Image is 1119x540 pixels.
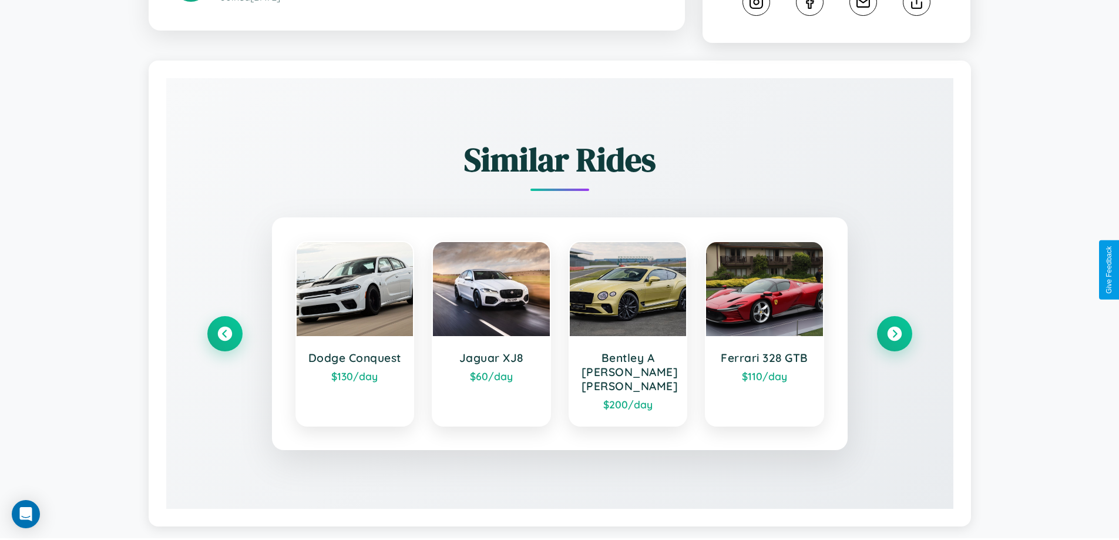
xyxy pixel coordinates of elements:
[12,500,40,528] div: Open Intercom Messenger
[432,241,551,427] a: Jaguar XJ8$60/day
[582,351,675,393] h3: Bentley A [PERSON_NAME] [PERSON_NAME]
[308,351,402,365] h3: Dodge Conquest
[718,351,811,365] h3: Ferrari 328 GTB
[295,241,415,427] a: Dodge Conquest$130/day
[582,398,675,411] div: $ 200 /day
[445,351,538,365] h3: Jaguar XJ8
[718,370,811,383] div: $ 110 /day
[1105,246,1113,294] div: Give Feedback
[445,370,538,383] div: $ 60 /day
[705,241,824,427] a: Ferrari 328 GTB$110/day
[308,370,402,383] div: $ 130 /day
[207,137,912,182] h2: Similar Rides
[569,241,688,427] a: Bentley A [PERSON_NAME] [PERSON_NAME]$200/day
